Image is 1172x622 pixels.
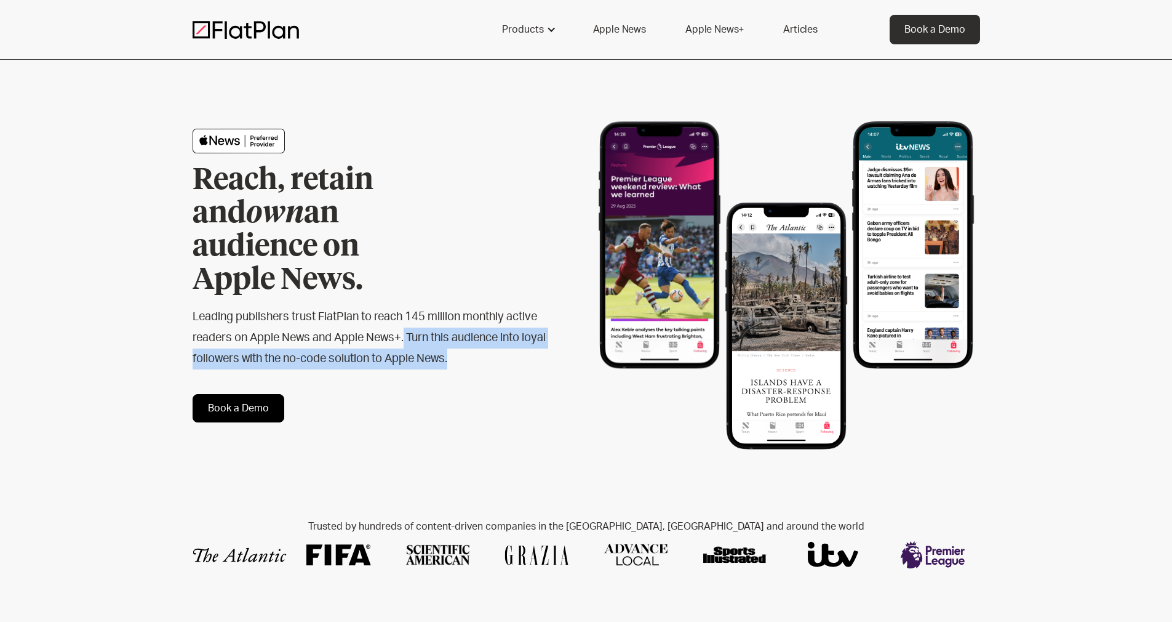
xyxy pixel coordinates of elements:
a: Apple News+ [671,15,759,44]
h1: Reach, retain and an audience on Apple News. [193,164,445,297]
a: Apple News [578,15,661,44]
div: Book a Demo [904,22,965,37]
a: Articles [768,15,832,44]
h2: Leading publishers trust FlatPlan to reach 145 million monthly active readers on Apple News and A... [193,307,547,370]
a: Book a Demo [890,15,980,44]
div: Products [487,15,568,44]
em: own [246,199,304,228]
div: Products [502,22,544,37]
a: Book a Demo [193,394,284,422]
h2: Trusted by hundreds of content-driven companies in the [GEOGRAPHIC_DATA], [GEOGRAPHIC_DATA] and a... [193,521,980,533]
